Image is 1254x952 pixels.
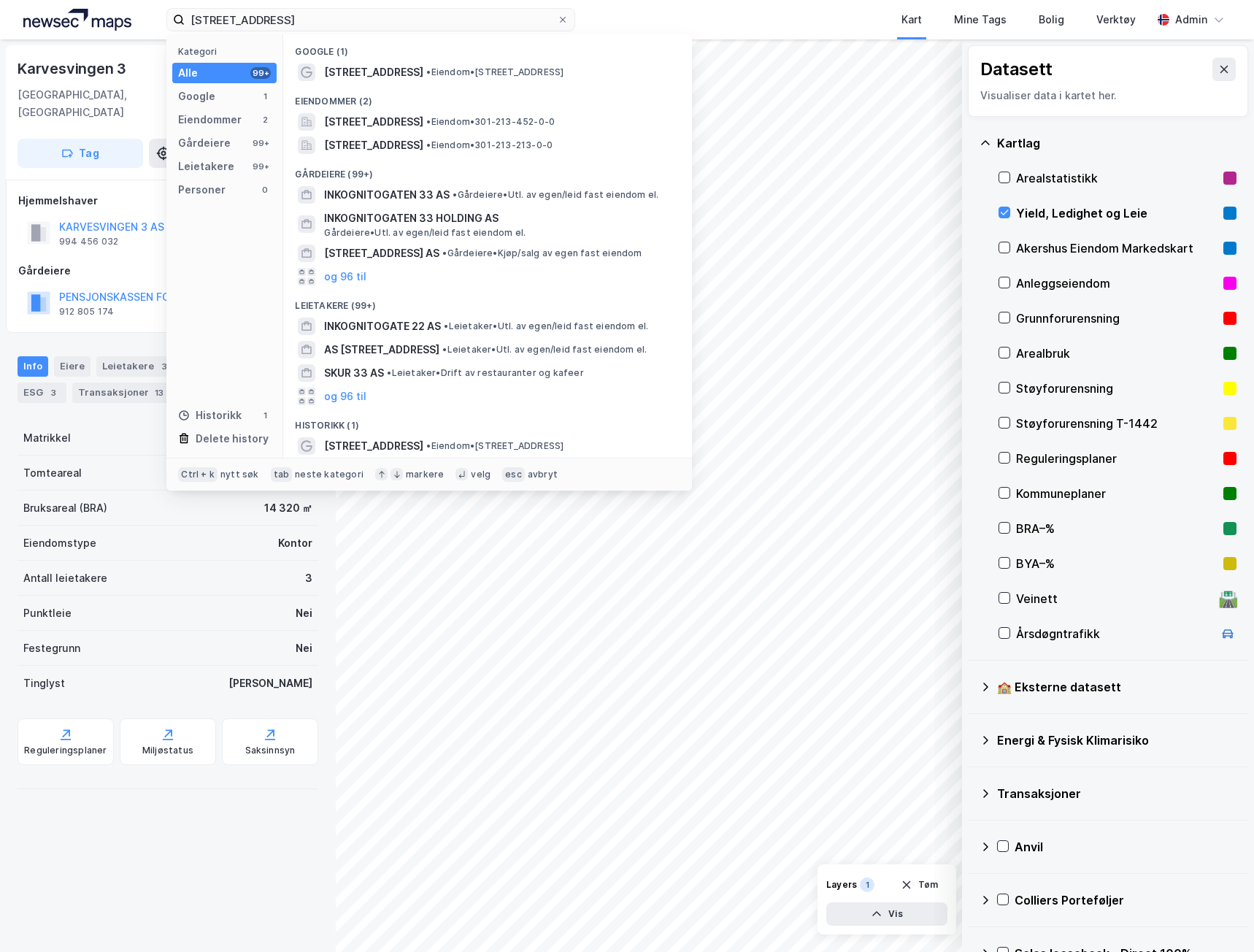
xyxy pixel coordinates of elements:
div: Nei [296,604,312,622]
span: SKUR 33 AS [324,364,384,382]
button: og 96 til [324,268,366,285]
div: Google [178,88,215,105]
div: Transaksjoner [72,383,172,403]
span: [STREET_ADDRESS] [324,113,423,131]
div: Eiendomstype [23,534,96,552]
div: Kart [901,11,922,28]
div: Datasett [980,58,1053,81]
div: neste kategori [295,469,363,480]
span: • [426,139,431,150]
button: Tag [18,139,143,168]
div: Alle [178,64,198,82]
div: Reguleringsplaner [24,745,107,756]
div: Admin [1175,11,1207,28]
span: Eiendom • 301-213-452-0-0 [426,116,555,128]
div: Støyforurensning [1016,380,1218,397]
div: Historikk [178,407,242,424]
div: 3 [305,569,312,587]
div: [GEOGRAPHIC_DATA], [GEOGRAPHIC_DATA] [18,86,193,121]
div: Tinglyst [23,675,65,692]
div: Visualiser data i kartet her. [980,87,1236,104]
span: • [426,440,431,451]
div: esc [502,467,525,482]
div: Eiendommer [178,111,242,128]
span: Leietaker • Utl. av egen/leid fast eiendom el. [444,320,648,332]
span: Eiendom • 301-213-213-0-0 [426,139,553,151]
div: Bolig [1039,11,1064,28]
div: Festegrunn [23,640,80,657]
span: • [453,189,457,200]
div: Årsdøgntrafikk [1016,625,1213,642]
div: Energi & Fysisk Klimarisiko [997,732,1236,749]
div: Gårdeiere (99+) [283,157,692,183]
div: 14 320 ㎡ [264,499,312,517]
span: INKOGNITOGATE 22 AS [324,318,441,335]
div: Leietakere [96,356,177,377]
div: Leietakere [178,158,234,175]
div: 🏫 Eksterne datasett [997,678,1236,696]
div: 0 [259,184,271,196]
div: Ctrl + k [178,467,218,482]
span: • [444,320,448,331]
span: • [442,344,447,355]
div: Nei [296,640,312,657]
div: Gårdeiere [178,134,231,152]
div: [PERSON_NAME] [228,675,312,692]
span: [STREET_ADDRESS] [324,64,423,81]
div: BRA–% [1016,520,1218,537]
span: Gårdeiere • Kjøp/salg av egen fast eiendom [442,247,642,259]
span: • [426,66,431,77]
span: AS [STREET_ADDRESS] [324,341,439,358]
div: 13 [152,385,166,400]
div: Kategori [178,46,277,57]
div: 99+ [250,137,271,149]
div: Antall leietakere [23,569,107,587]
div: 1 [259,91,271,102]
div: ESG [18,383,66,403]
div: Arealbruk [1016,345,1218,362]
div: Eiendommer (2) [283,84,692,110]
div: Google (1) [283,34,692,61]
div: 99+ [250,161,271,172]
div: Kommuneplaner [1016,485,1218,502]
div: Historikk (1) [283,408,692,434]
span: [STREET_ADDRESS] [324,437,423,455]
span: Leietaker • Drift av restauranter og kafeer [387,367,583,379]
input: Søk på adresse, matrikkel, gårdeiere, leietakere eller personer [185,9,557,31]
div: Kontor [278,534,312,552]
span: • [387,367,391,378]
div: Reguleringsplaner [1016,450,1218,467]
div: Veinett [1016,590,1213,607]
button: og 96 til [324,388,366,405]
div: Layers [826,879,857,891]
span: [STREET_ADDRESS] AS [324,245,439,262]
div: Matrikkel [23,429,71,447]
div: 2 [259,114,271,126]
div: Bruksareal (BRA) [23,499,107,517]
span: Eiendom • [STREET_ADDRESS] [426,440,563,452]
div: Verktøy [1096,11,1136,28]
div: 912 805 174 [59,306,114,318]
span: • [426,116,431,127]
div: Transaksjoner [997,785,1236,802]
span: Leietaker • Utl. av egen/leid fast eiendom el. [442,344,647,356]
div: Akershus Eiendom Markedskart [1016,239,1218,257]
div: Kontrollprogram for chat [1181,882,1254,952]
div: Støyforurensning T-1442 [1016,415,1218,432]
div: nytt søk [220,469,259,480]
span: INKOGNITOGATEN 33 AS [324,186,450,204]
img: logo.a4113a55bc3d86da70a041830d287a7e.svg [23,9,131,31]
iframe: Chat Widget [1181,882,1254,952]
div: Anleggseiendom [1016,275,1218,292]
div: Kartlag [997,134,1236,152]
div: Colliers Porteføljer [1015,891,1236,909]
span: Gårdeiere • Utl. av egen/leid fast eiendom el. [453,189,658,201]
div: Tomteareal [23,464,82,482]
div: tab [271,467,293,482]
div: 994 456 032 [59,236,118,247]
div: Mine Tags [954,11,1007,28]
div: Eiere [54,356,91,377]
button: Vis [826,902,947,926]
button: Tøm [891,873,947,897]
div: 1 [259,410,271,421]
